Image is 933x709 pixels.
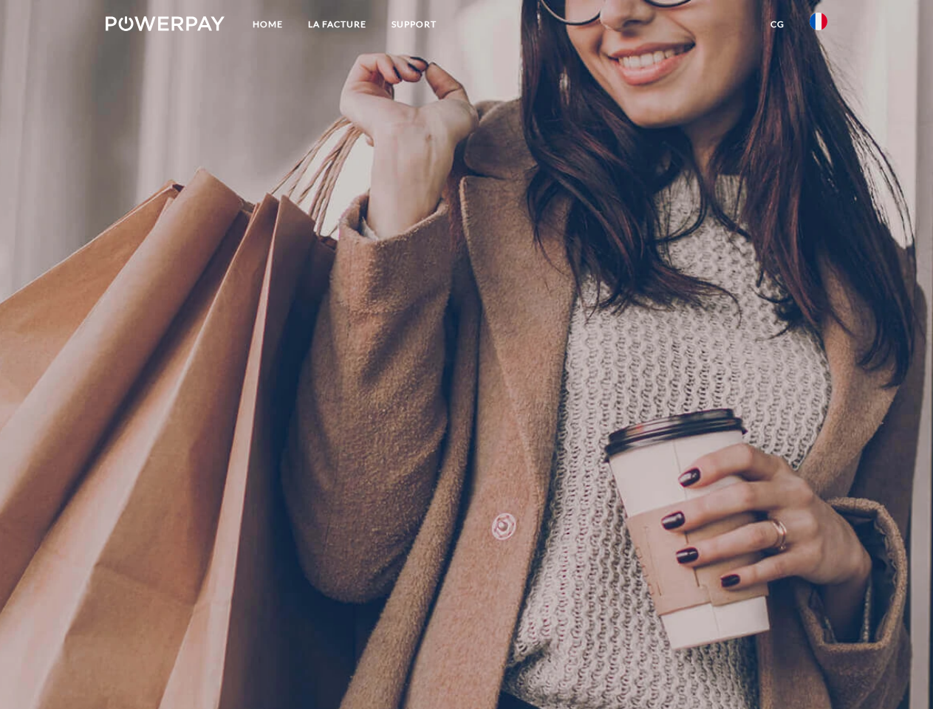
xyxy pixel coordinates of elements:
[810,13,827,30] img: fr
[758,11,797,38] a: CG
[106,16,225,31] img: logo-powerpay-white.svg
[295,11,379,38] a: LA FACTURE
[379,11,449,38] a: Support
[240,11,295,38] a: Home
